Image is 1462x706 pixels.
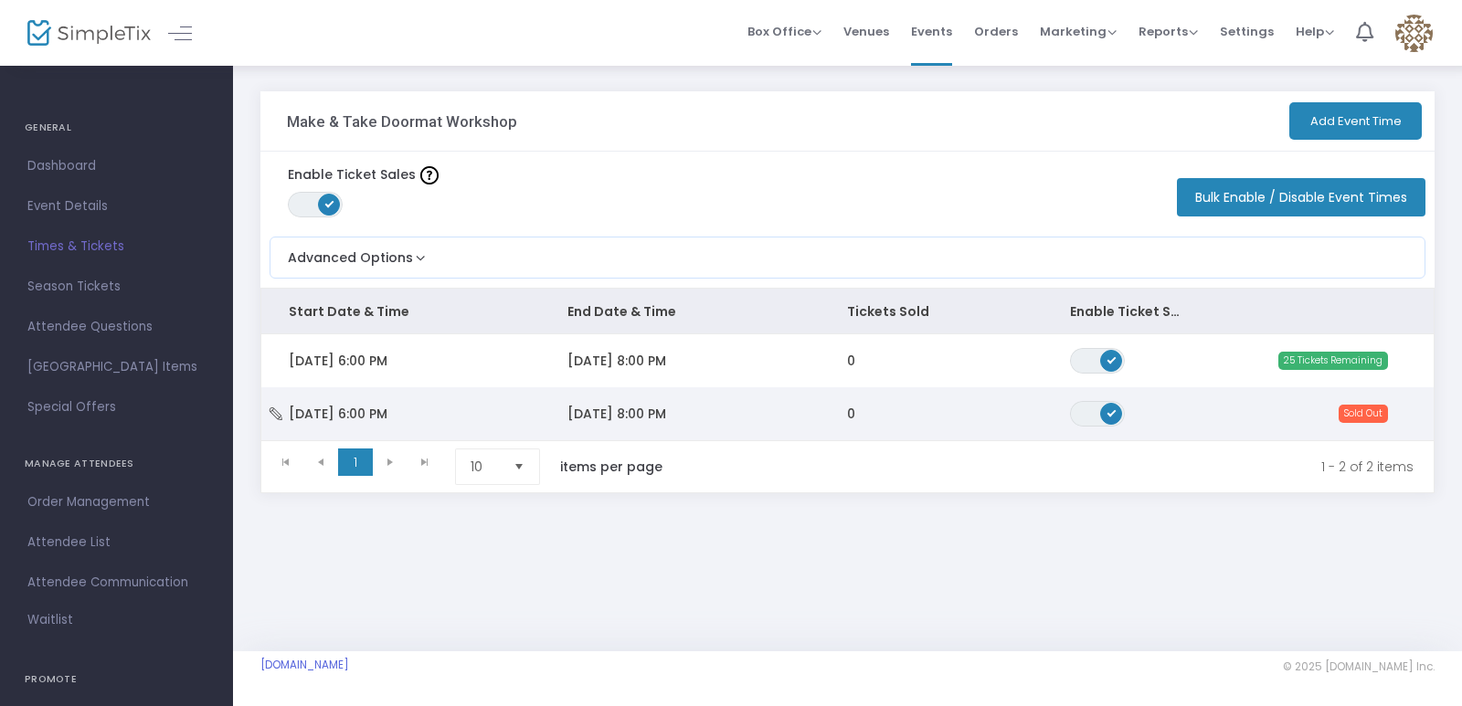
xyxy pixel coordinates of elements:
[289,405,387,423] span: [DATE] 6:00 PM
[270,237,429,268] button: Advanced Options
[27,531,206,554] span: Attendee List
[820,289,1043,334] th: Tickets Sold
[27,154,206,178] span: Dashboard
[25,661,208,698] h4: PROMOTE
[471,458,499,476] span: 10
[567,405,666,423] span: [DATE] 8:00 PM
[974,8,1018,55] span: Orders
[27,611,73,629] span: Waitlist
[847,352,855,370] span: 0
[261,289,1434,440] div: Data table
[1107,407,1117,416] span: ON
[847,405,855,423] span: 0
[25,110,208,146] h4: GENERAL
[25,446,208,482] h4: MANAGE ATTENDEES
[27,235,206,258] span: Times & Tickets
[420,166,439,184] img: question-mark
[1043,289,1210,334] th: Enable Ticket Sales
[701,448,1414,485] kendo-pager-info: 1 - 2 of 2 items
[261,289,540,334] th: Start Date & Time
[27,315,206,339] span: Attendee Questions
[1278,352,1388,370] span: 25 Tickets Remaining
[287,112,517,131] h3: Make & Take Doormat Workshop
[1040,23,1117,40] span: Marketing
[27,571,206,595] span: Attendee Communication
[540,289,819,334] th: End Date & Time
[1296,23,1334,40] span: Help
[1283,659,1435,674] span: © 2025 [DOMAIN_NAME] Inc.
[1289,102,1422,140] button: Add Event Time
[27,395,206,419] span: Special Offers
[27,195,206,218] span: Event Details
[27,275,206,299] span: Season Tickets
[1177,178,1425,216] button: Bulk Enable / Disable Event Times
[27,490,206,514] span: Order Management
[843,8,889,55] span: Venues
[911,8,952,55] span: Events
[288,165,439,184] label: Enable Ticket Sales
[289,352,387,370] span: [DATE] 6:00 PM
[338,448,373,476] span: Page 1
[27,355,206,379] span: [GEOGRAPHIC_DATA] Items
[506,449,532,484] button: Select
[1339,405,1388,423] span: Sold Out
[1107,354,1117,364] span: ON
[560,458,662,476] label: items per page
[260,658,349,672] a: [DOMAIN_NAME]
[1139,23,1198,40] span: Reports
[1220,8,1274,55] span: Settings
[567,352,666,370] span: [DATE] 8:00 PM
[747,23,821,40] span: Box Office
[325,199,334,208] span: ON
